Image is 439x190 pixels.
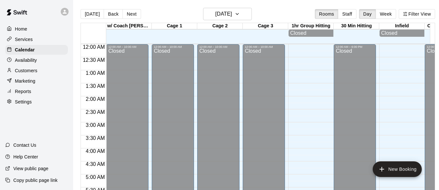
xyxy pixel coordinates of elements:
p: Marketing [15,78,35,84]
h6: [DATE] [215,9,232,19]
button: [DATE] [203,8,252,20]
button: Week [376,9,396,19]
div: 12:00 AM – 10:00 AM [245,45,283,48]
div: w/ Coach [PERSON_NAME] [106,23,152,29]
p: Home [15,26,27,32]
button: Rooms [315,9,338,19]
p: Services [15,36,33,43]
button: Next [123,9,141,19]
a: Services [5,34,68,44]
span: 3:30 AM [84,135,107,141]
button: add [373,161,422,177]
span: 1:30 AM [84,83,107,89]
span: 12:00 AM [81,44,107,50]
div: Cage 2 [197,23,243,29]
span: 4:30 AM [84,161,107,167]
a: Home [5,24,68,34]
div: Cage 1 [152,23,197,29]
div: 12:00 AM – 10:00 AM [199,45,238,48]
div: Closed [290,30,332,36]
span: 2:00 AM [84,96,107,102]
p: Contact Us [13,142,36,148]
a: Marketing [5,76,68,86]
button: [DATE] [81,9,104,19]
p: Settings [15,99,32,105]
p: Availability [15,57,37,63]
p: Customers [15,67,37,74]
span: 12:30 AM [81,57,107,63]
div: Infield [379,23,425,29]
span: 2:30 AM [84,109,107,115]
span: 4:00 AM [84,148,107,154]
button: Filter View [399,9,435,19]
span: 5:00 AM [84,174,107,180]
div: Closed [381,30,423,36]
div: 1hr Group Hitting [288,23,334,29]
a: Availability [5,55,68,65]
div: 12:00 AM – 6:00 PM [336,45,374,48]
div: Cage 3 [243,23,288,29]
a: Customers [5,66,68,75]
span: 1:00 AM [84,70,107,76]
button: Staff [338,9,356,19]
p: Calendar [15,47,35,53]
a: Settings [5,97,68,107]
div: 30 Min Hitting [334,23,379,29]
span: 3:00 AM [84,122,107,128]
button: Back [104,9,123,19]
p: Reports [15,88,31,95]
a: Calendar [5,45,68,55]
p: Copy public page link [13,177,58,183]
div: 12:00 AM – 10:00 AM [108,45,147,48]
button: Day [359,9,376,19]
a: Reports [5,87,68,96]
div: 12:00 AM – 10:00 AM [154,45,192,48]
p: Help Center [13,154,38,160]
p: View public page [13,165,48,172]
